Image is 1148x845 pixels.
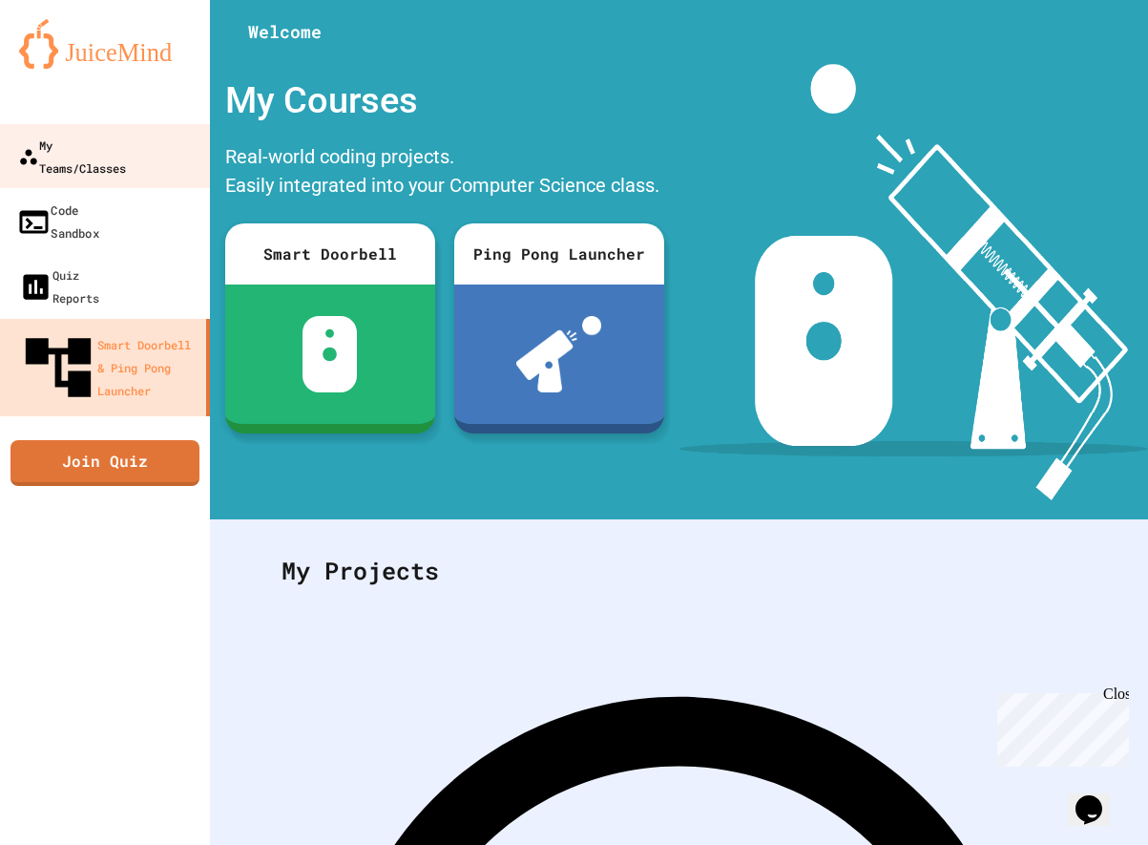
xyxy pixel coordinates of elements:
[516,316,601,392] img: ppl-with-ball.png
[10,440,199,486] a: Join Quiz
[225,223,435,285] div: Smart Doorbell
[216,137,674,209] div: Real-world coding projects. Easily integrated into your Computer Science class.
[19,19,191,69] img: logo-orange.svg
[16,198,98,244] div: Code Sandbox
[19,264,99,309] div: Quiz Reports
[18,134,126,180] div: My Teams/Classes
[454,223,664,285] div: Ping Pong Launcher
[8,8,132,121] div: Chat with us now!Close
[990,686,1129,767] iframe: chat widget
[1068,769,1129,826] iframe: chat widget
[303,316,357,392] img: sdb-white.svg
[216,64,674,137] div: My Courses
[19,328,198,407] div: Smart Doorbell & Ping Pong Launcher
[262,534,1096,608] div: My Projects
